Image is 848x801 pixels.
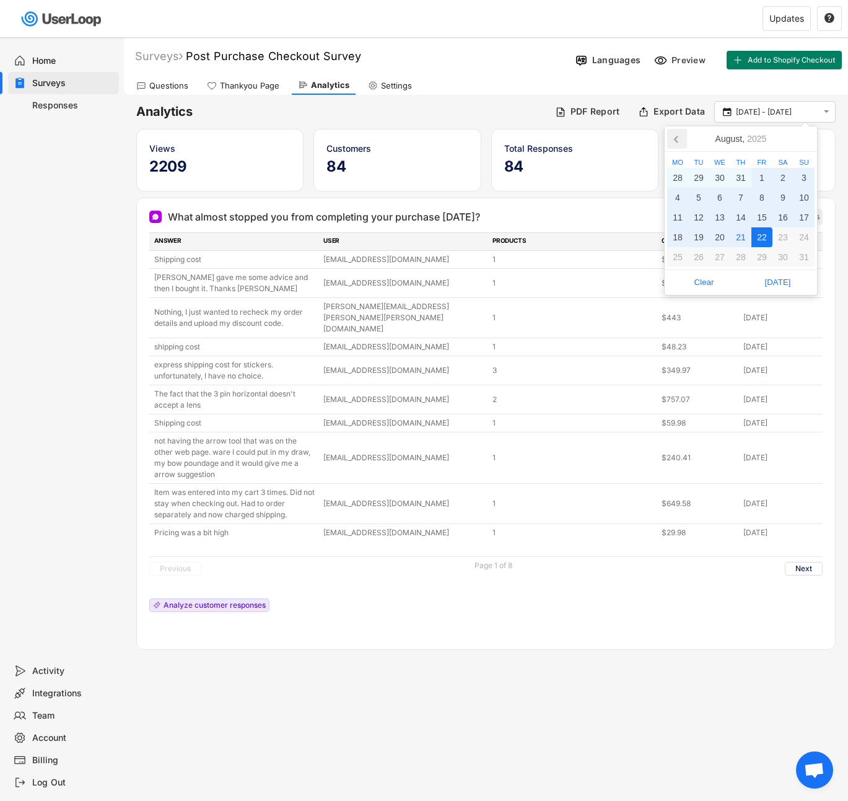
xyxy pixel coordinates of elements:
[154,487,316,520] div: Item was entered into my cart 3 times. Did not stay when checking out. Had to order separately an...
[688,188,709,208] div: 5
[772,188,793,208] div: 9
[671,55,709,66] div: Preview
[662,278,736,289] div: $593.3
[709,188,730,208] div: 6
[653,106,705,117] div: Export Data
[751,247,772,267] div: 29
[381,81,412,91] div: Settings
[736,106,818,118] input: Select Date Range
[662,394,736,405] div: $757.07
[793,159,815,166] div: Su
[326,142,468,155] div: Customers
[741,273,815,292] button: [DATE]
[168,209,480,224] div: What almost stopped you from completing your purchase [DATE]?
[662,418,736,429] div: $59.98
[492,365,654,376] div: 3
[730,188,751,208] div: 7
[32,665,114,677] div: Activity
[149,81,188,91] div: Questions
[149,157,291,176] h5: 2209
[824,107,829,117] text: 
[32,755,114,766] div: Billing
[592,55,640,66] div: Languages
[751,188,772,208] div: 8
[772,227,793,247] div: 23
[154,388,316,411] div: The fact that the 3 pin horizontal doesn't accept a lens
[32,688,114,699] div: Integrations
[688,247,709,267] div: 26
[135,49,183,63] div: Surveys
[323,341,485,352] div: [EMAIL_ADDRESS][DOMAIN_NAME]
[662,452,736,463] div: $240.41
[220,81,279,91] div: Thankyou Page
[492,312,654,323] div: 1
[743,418,818,429] div: [DATE]
[730,168,751,188] div: 31
[667,159,688,166] div: Mo
[748,56,836,64] span: Add to Shopify Checkout
[743,341,818,352] div: [DATE]
[149,142,291,155] div: Views
[709,168,730,188] div: 30
[32,710,114,722] div: Team
[743,365,818,376] div: [DATE]
[667,208,688,227] div: 11
[32,100,114,112] div: Responses
[323,301,485,335] div: [PERSON_NAME][EMAIL_ADDRESS][PERSON_NAME][PERSON_NAME][DOMAIN_NAME]
[772,208,793,227] div: 16
[492,278,654,289] div: 1
[667,168,688,188] div: 28
[709,159,730,166] div: We
[821,107,832,117] button: 
[793,227,815,247] div: 24
[793,247,815,267] div: 31
[751,168,772,188] div: 1
[149,562,201,576] button: Previous
[688,208,709,227] div: 12
[154,236,316,247] div: ANSWER
[662,498,736,509] div: $649.58
[730,208,751,227] div: 14
[743,394,818,405] div: [DATE]
[730,247,751,267] div: 28
[793,188,815,208] div: 10
[492,452,654,463] div: 1
[662,341,736,352] div: $48.23
[492,527,654,538] div: 1
[662,254,736,265] div: $64.18
[504,142,645,155] div: Total Responses
[785,562,823,576] button: Next
[751,227,772,247] div: 22
[154,436,316,480] div: not having the arrow tool that was on the other web page. ware I could put in my draw, my bow pou...
[723,106,732,117] text: 
[164,602,266,609] div: Analyze customer responses
[772,159,793,166] div: Sa
[152,213,159,221] img: Open Ended
[136,103,546,120] h6: Analytics
[323,452,485,463] div: [EMAIL_ADDRESS][DOMAIN_NAME]
[667,247,688,267] div: 25
[504,157,645,176] h5: 84
[154,527,316,538] div: Pricing was a bit high
[667,188,688,208] div: 4
[688,227,709,247] div: 19
[796,751,833,789] a: Open chat
[323,236,485,247] div: USER
[32,77,114,89] div: Surveys
[824,13,835,24] button: 
[474,562,512,569] div: Page 1 of 8
[323,394,485,405] div: [EMAIL_ADDRESS][DOMAIN_NAME]
[727,51,842,69] button: Add to Shopify Checkout
[492,341,654,352] div: 1
[743,452,818,463] div: [DATE]
[492,394,654,405] div: 2
[492,418,654,429] div: 1
[721,107,733,118] button: 
[186,50,361,63] font: Post Purchase Checkout Survey
[772,168,793,188] div: 2
[154,272,316,294] div: [PERSON_NAME] gave me some advice and then I bought it. Thanks [PERSON_NAME]
[323,527,485,538] div: [EMAIL_ADDRESS][DOMAIN_NAME]
[323,365,485,376] div: [EMAIL_ADDRESS][DOMAIN_NAME]
[667,227,688,247] div: 18
[492,254,654,265] div: 1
